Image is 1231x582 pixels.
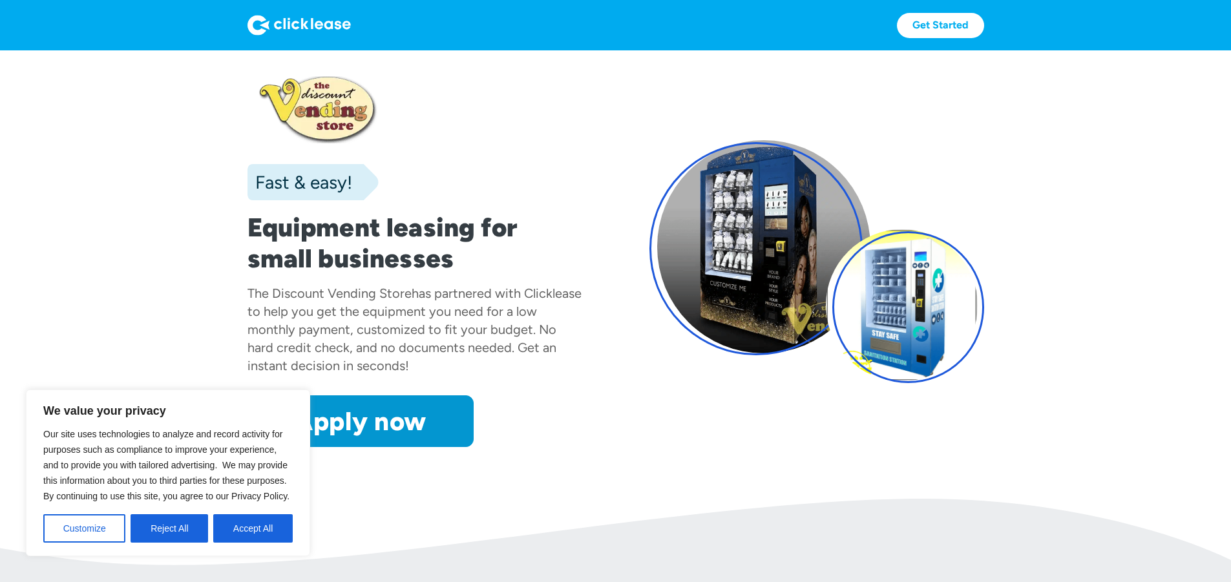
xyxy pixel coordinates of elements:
span: Our site uses technologies to analyze and record activity for purposes such as compliance to impr... [43,429,289,501]
div: Fast & easy! [247,169,352,195]
a: Apply now [247,395,474,447]
button: Reject All [131,514,208,543]
div: The Discount Vending Store [247,286,412,301]
p: We value your privacy [43,403,293,419]
a: Get Started [897,13,984,38]
button: Accept All [213,514,293,543]
button: Customize [43,514,125,543]
div: has partnered with Clicklease to help you get the equipment you need for a low monthly payment, c... [247,286,582,373]
h1: Equipment leasing for small businesses [247,212,582,274]
div: We value your privacy [26,390,310,556]
img: Logo [247,15,351,36]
